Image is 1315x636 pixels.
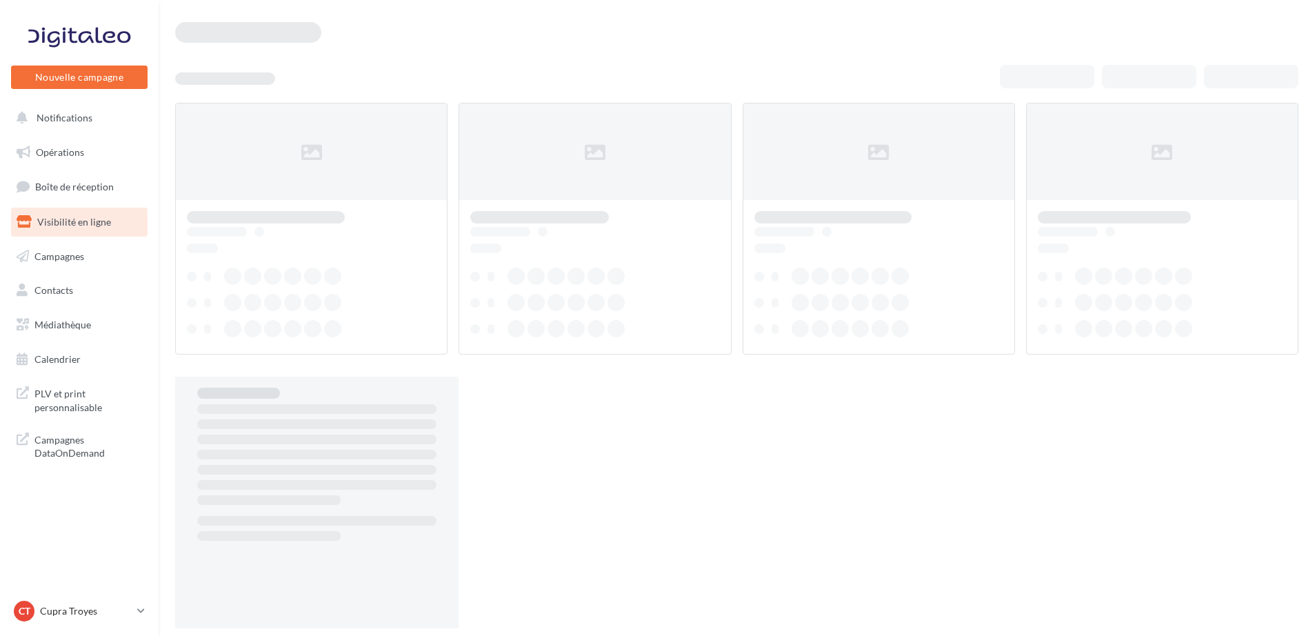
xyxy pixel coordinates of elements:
span: Campagnes [34,250,84,261]
button: Notifications [8,103,145,132]
span: CT [19,604,30,618]
span: Opérations [36,146,84,158]
span: Calendrier [34,353,81,365]
p: Cupra Troyes [40,604,132,618]
a: Boîte de réception [8,172,150,201]
a: Opérations [8,138,150,167]
button: Nouvelle campagne [11,66,148,89]
a: Campagnes DataOnDemand [8,425,150,466]
a: Campagnes [8,242,150,271]
a: Visibilité en ligne [8,208,150,237]
span: Médiathèque [34,319,91,330]
span: Campagnes DataOnDemand [34,430,142,460]
span: Visibilité en ligne [37,216,111,228]
a: Médiathèque [8,310,150,339]
a: Calendrier [8,345,150,374]
a: PLV et print personnalisable [8,379,150,419]
span: Boîte de réception [35,181,114,192]
a: CT Cupra Troyes [11,598,148,624]
span: Notifications [37,112,92,123]
span: PLV et print personnalisable [34,384,142,414]
span: Contacts [34,284,73,296]
a: Contacts [8,276,150,305]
